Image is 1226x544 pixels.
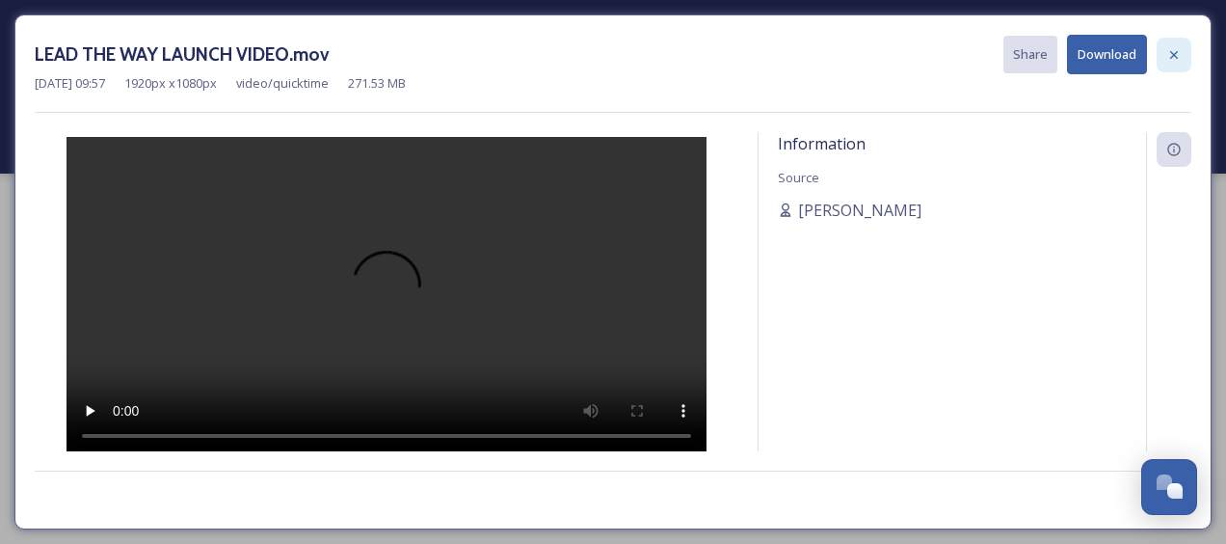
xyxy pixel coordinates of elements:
span: [DATE] 09:57 [35,74,105,93]
h3: LEAD THE WAY LAUNCH VIDEO.mov [35,41,330,68]
span: 271.53 MB [348,74,406,93]
span: [PERSON_NAME] [798,199,921,222]
span: Information [778,133,866,154]
button: Open Chat [1141,459,1197,515]
span: 1920 px x 1080 px [124,74,217,93]
button: Download [1067,35,1147,74]
span: Source [778,169,819,186]
button: Share [1003,36,1057,73]
span: video/quicktime [236,74,329,93]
